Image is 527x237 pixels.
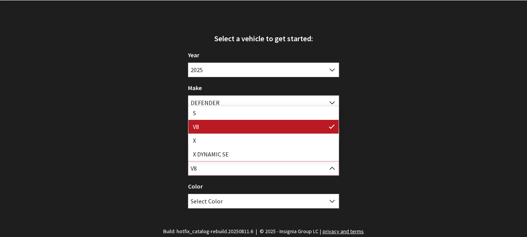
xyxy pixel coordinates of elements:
span: DEFENDER [188,95,339,110]
li: S [188,106,339,120]
label: Color [188,182,203,191]
span: 2025 [188,63,339,77]
span: Build: hotfix_catalog-rebuild.20250811.6 [163,228,253,235]
span: | [256,228,257,235]
a: privacy and terms [323,228,364,235]
li: X DYNAMIC SE [188,147,339,161]
span: | [320,228,321,235]
li: X [188,134,339,147]
div: Select a vehicle to get started: [188,33,339,44]
span: V8 [188,161,339,175]
span: Select Color [188,194,339,208]
label: Make [188,83,202,92]
span: Select Color [191,194,223,208]
span: © 2025 - Insignia Group LC [260,228,318,235]
li: V8 [188,120,339,134]
span: 2025 [188,63,339,77]
label: Year [188,50,199,60]
span: V8 [188,161,339,176]
span: DEFENDER [188,96,339,110]
span: Select Color [188,194,339,208]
